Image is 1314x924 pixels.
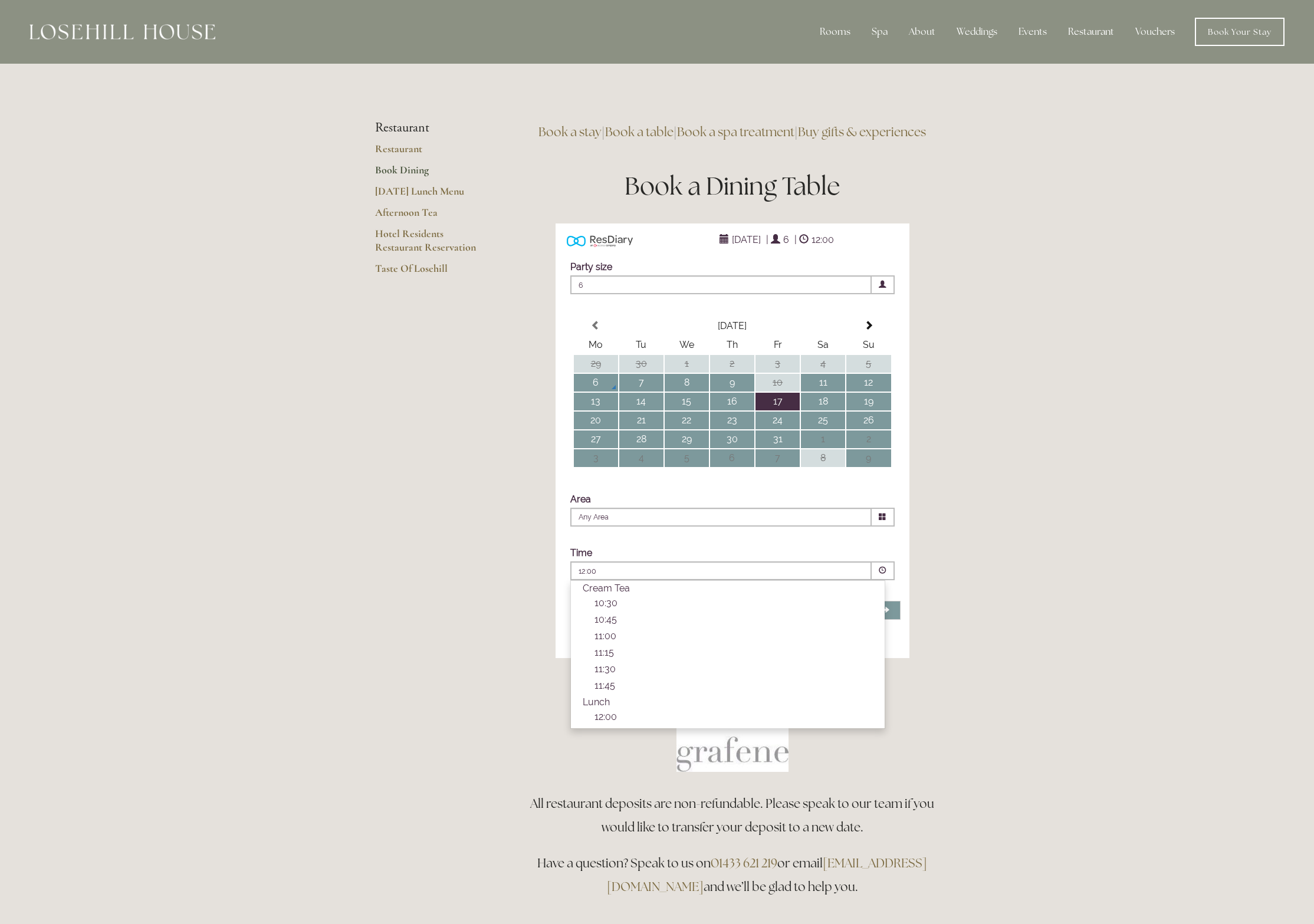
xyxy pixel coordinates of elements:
[29,24,215,40] img: Losehill House
[525,169,939,203] h1: Book a Dining Table
[801,449,845,467] td: 8
[801,412,845,429] td: 25
[1059,20,1124,44] div: Restaurant
[574,412,618,429] td: 20
[780,231,792,248] span: 6
[594,728,873,739] p: 12:30
[846,355,891,373] td: 5
[525,120,939,144] h3: | | |
[583,696,610,708] span: Lunch
[579,566,792,577] p: 12:00
[801,430,845,448] td: 1
[594,663,873,675] p: 11:30
[947,20,1007,44] div: Weddings
[1009,20,1056,44] div: Events
[864,321,873,330] span: Next Month
[619,449,663,467] td: 4
[567,232,633,249] img: Powered by ResDiary
[574,336,618,354] th: Mo
[899,20,945,44] div: About
[755,430,800,448] td: 31
[607,855,928,895] a: [EMAIL_ADDRESS][DOMAIN_NAME]
[570,547,592,558] label: Time
[846,412,891,429] td: 26
[766,234,768,245] span: |
[375,227,488,262] a: Hotel Residents Restaurant Reservation
[574,393,618,410] td: 13
[710,336,754,354] th: Th
[755,412,800,429] td: 24
[710,355,754,373] td: 2
[594,647,873,658] p: 11:15
[665,393,709,410] td: 15
[846,430,891,448] td: 2
[665,430,709,448] td: 29
[591,321,600,330] span: Previous Month
[570,494,591,505] label: Area
[755,355,800,373] td: 3
[574,430,618,448] td: 27
[710,412,754,429] td: 23
[794,234,797,245] span: |
[538,124,602,140] a: Book a stay
[798,124,926,140] a: Buy gifts & experiences
[755,393,800,410] td: 17
[862,20,897,44] div: Spa
[605,124,674,140] a: Book a table
[619,430,663,448] td: 28
[801,393,845,410] td: 18
[594,597,873,609] p: 10:30
[574,374,618,392] td: 6
[710,449,754,467] td: 6
[710,393,754,410] td: 16
[594,680,873,691] p: 11:45
[594,614,873,625] p: 10:45
[574,449,618,467] td: 3
[809,231,837,248] span: 12:00
[665,336,709,354] th: We
[677,124,794,140] a: Book a spa treatment
[619,412,663,429] td: 21
[810,20,860,44] div: Rooms
[594,630,873,642] p: 11:00
[570,261,612,272] label: Party size
[619,336,663,354] th: Tu
[801,336,845,354] th: Sa
[729,231,764,248] span: [DATE]
[710,374,754,392] td: 9
[375,163,488,185] a: Book Dining
[710,430,754,448] td: 30
[1195,18,1285,46] a: Book Your Stay
[846,449,891,467] td: 9
[574,355,618,373] td: 29
[665,412,709,429] td: 22
[525,851,939,899] h3: Have a question? Speak to us on or email and we’ll be glad to help you.
[801,355,845,373] td: 4
[619,393,663,410] td: 14
[619,355,663,373] td: 30
[583,583,630,594] span: Cream Tea
[570,275,872,294] span: 6
[375,142,488,163] a: Restaurant
[755,336,800,354] th: Fr
[755,449,800,467] td: 7
[525,792,939,839] h3: All restaurant deposits are non-refundable. Please speak to our team if you would like to transfe...
[846,393,891,410] td: 19
[846,336,891,354] th: Su
[665,374,709,392] td: 8
[594,711,873,722] p: 12:00
[1126,20,1184,44] a: Vouchers
[375,262,488,283] a: Taste Of Losehill
[375,120,488,136] li: Restaurant
[665,355,709,373] td: 1
[375,206,488,227] a: Afternoon Tea
[375,185,488,206] a: [DATE] Lunch Menu
[619,374,663,392] td: 7
[665,449,709,467] td: 5
[711,855,777,871] a: 01433 621 219
[619,317,846,335] th: Select Month
[801,374,845,392] td: 11
[755,374,800,392] td: 10
[846,374,891,392] td: 12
